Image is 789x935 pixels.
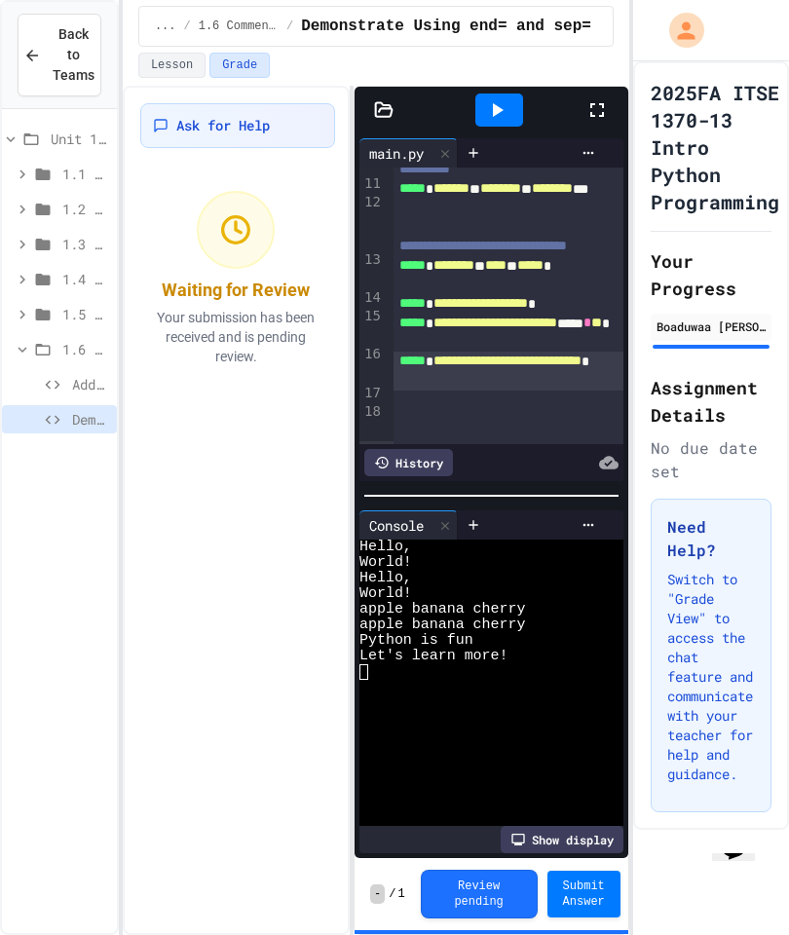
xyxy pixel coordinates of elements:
[370,884,385,904] span: -
[667,515,755,562] h3: Need Help?
[62,269,109,289] span: 1.4 Mathematical Operators
[359,602,525,617] span: apple banana cherry
[359,649,508,664] span: Let's learn more!
[62,304,109,324] span: 1.5 String Operator
[184,19,191,34] span: /
[18,14,101,96] button: Back to Teams
[359,174,384,193] div: 11
[651,436,771,483] div: No due date set
[138,53,206,78] button: Lesson
[667,570,755,784] p: Switch to "Grade View" to access the chat feature and communicate with your teacher for help and ...
[563,879,605,910] span: Submit Answer
[359,384,384,403] div: 17
[301,15,591,38] span: Demonstrate Using end= and sep=
[359,510,458,540] div: Console
[53,24,94,86] span: Back to Teams
[72,374,109,394] span: Add Comments!
[651,79,779,215] h1: 2025FA ITSE 1370-13 Intro Python Programming
[359,345,384,383] div: 16
[547,871,620,917] button: Submit Answer
[72,409,109,430] span: Demonstrate Using end= and sep=
[359,402,384,440] div: 18
[421,870,538,918] button: Review pending
[359,617,525,633] span: apple banana cherry
[176,116,270,135] span: Ask for Help
[359,250,384,288] div: 13
[155,19,176,34] span: ...
[397,886,404,902] span: 1
[359,288,384,307] div: 14
[359,307,384,345] div: 15
[209,53,270,78] button: Grade
[62,234,109,254] span: 1.3 User Input
[62,199,109,219] span: 1.2 Variables and Types
[704,853,770,916] iframe: chat widget
[286,19,293,34] span: /
[199,19,279,34] span: 1.6 Comments and end= & sep=
[651,374,771,429] h2: Assignment Details
[389,886,395,902] span: /
[359,193,384,250] div: 12
[359,441,384,479] div: 19
[359,143,433,164] div: main.py
[62,164,109,184] span: 1.1 Printing in Python
[162,277,310,304] div: Waiting for Review
[364,449,453,476] div: History
[359,138,458,168] div: main.py
[359,586,412,602] span: World!
[51,129,109,149] span: Unit 1: Basic Python and Console Interaction
[657,318,766,335] div: Boaduwaa [PERSON_NAME]
[649,8,709,53] div: My Account
[359,540,412,555] span: Hello,
[359,515,433,536] div: Console
[359,633,473,649] span: Python is fun
[651,247,771,302] h2: Your Progress
[501,826,623,853] div: Show display
[62,339,109,359] span: 1.6 Comments and end= & sep=
[359,555,412,571] span: World!
[359,571,412,586] span: Hello,
[148,308,324,366] p: Your submission has been received and is pending review.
